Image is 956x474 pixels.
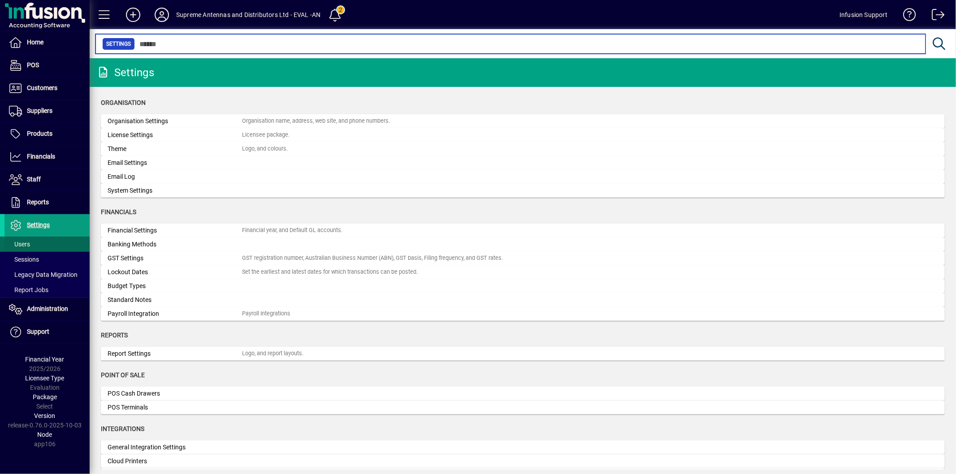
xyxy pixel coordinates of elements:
[9,241,30,248] span: Users
[108,389,242,398] div: POS Cash Drawers
[242,226,342,235] div: Financial year, and Default GL accounts.
[27,153,55,160] span: Financials
[101,224,945,237] a: Financial SettingsFinancial year, and Default GL accounts.
[4,282,90,297] a: Report Jobs
[101,293,945,307] a: Standard Notes
[108,158,242,168] div: Email Settings
[4,168,90,191] a: Staff
[96,65,154,80] div: Settings
[4,77,90,99] a: Customers
[9,286,48,293] span: Report Jobs
[108,295,242,305] div: Standard Notes
[108,226,242,235] div: Financial Settings
[242,254,503,263] div: GST registration number, Australian Business Number (ABN), GST basis, Filing frequency, and GST r...
[101,332,128,339] span: Reports
[101,440,945,454] a: General Integration Settings
[119,7,147,23] button: Add
[101,279,945,293] a: Budget Types
[108,116,242,126] div: Organisation Settings
[101,307,945,321] a: Payroll IntegrationPayroll Integrations
[101,184,945,198] a: System Settings
[27,221,50,228] span: Settings
[101,156,945,170] a: Email Settings
[27,61,39,69] span: POS
[242,268,418,276] div: Set the earliest and latest dates for which transactions can be posted.
[38,431,52,438] span: Node
[108,144,242,154] div: Theme
[108,403,242,412] div: POS Terminals
[26,375,65,382] span: Licensee Type
[108,254,242,263] div: GST Settings
[4,267,90,282] a: Legacy Data Migration
[242,131,290,139] div: Licensee package.
[108,186,242,195] div: System Settings
[33,393,57,401] span: Package
[147,7,176,23] button: Profile
[101,425,144,432] span: Integrations
[108,130,242,140] div: License Settings
[101,371,145,379] span: Point of Sale
[101,128,945,142] a: License SettingsLicensee package.
[4,298,90,320] a: Administration
[27,305,68,312] span: Administration
[108,267,242,277] div: Lockout Dates
[4,252,90,267] a: Sessions
[9,271,78,278] span: Legacy Data Migration
[242,310,290,318] div: Payroll Integrations
[4,100,90,122] a: Suppliers
[4,237,90,252] a: Users
[9,256,39,263] span: Sessions
[101,142,945,156] a: ThemeLogo, and colours.
[27,84,57,91] span: Customers
[4,54,90,77] a: POS
[242,145,288,153] div: Logo, and colours.
[108,443,242,452] div: General Integration Settings
[101,170,945,184] a: Email Log
[176,8,320,22] div: Supreme Antennas and Distributors Ltd - EVAL -AN
[4,31,90,54] a: Home
[101,265,945,279] a: Lockout DatesSet the earliest and latest dates for which transactions can be posted.
[896,2,916,31] a: Knowledge Base
[106,39,131,48] span: Settings
[101,208,136,215] span: Financials
[27,39,43,46] span: Home
[4,321,90,343] a: Support
[27,107,52,114] span: Suppliers
[242,117,390,125] div: Organisation name, address, web site, and phone numbers.
[108,309,242,319] div: Payroll Integration
[101,114,945,128] a: Organisation SettingsOrganisation name, address, web site, and phone numbers.
[101,347,945,361] a: Report SettingsLogo, and report layouts.
[108,457,242,466] div: Cloud Printers
[839,8,887,22] div: Infusion Support
[108,172,242,181] div: Email Log
[925,2,945,31] a: Logout
[108,240,242,249] div: Banking Methods
[4,191,90,214] a: Reports
[101,237,945,251] a: Banking Methods
[101,99,146,106] span: Organisation
[108,281,242,291] div: Budget Types
[4,123,90,145] a: Products
[101,387,945,401] a: POS Cash Drawers
[108,349,242,358] div: Report Settings
[26,356,65,363] span: Financial Year
[27,198,49,206] span: Reports
[101,401,945,414] a: POS Terminals
[242,349,303,358] div: Logo, and report layouts.
[4,146,90,168] a: Financials
[35,412,56,419] span: Version
[27,176,41,183] span: Staff
[101,251,945,265] a: GST SettingsGST registration number, Australian Business Number (ABN), GST basis, Filing frequenc...
[27,130,52,137] span: Products
[27,328,49,335] span: Support
[101,454,945,468] a: Cloud Printers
